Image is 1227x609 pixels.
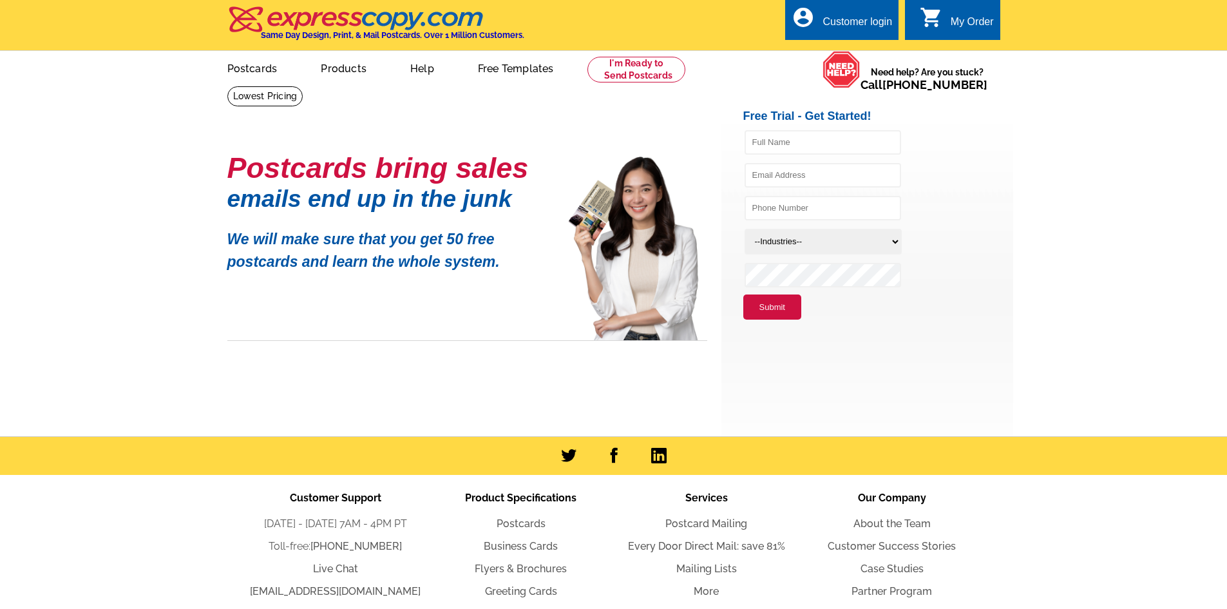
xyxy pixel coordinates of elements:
[745,163,901,188] input: Email Address
[823,51,861,88] img: help
[861,78,987,92] span: Call
[851,585,932,597] a: Partner Program
[745,130,901,155] input: Full Name
[207,52,298,82] a: Postcards
[457,52,575,82] a: Free Templates
[250,585,421,597] a: [EMAIL_ADDRESS][DOMAIN_NAME]
[743,295,801,320] button: Submit
[300,52,387,82] a: Products
[920,14,994,30] a: shopping_cart My Order
[227,157,549,179] h1: Postcards bring sales
[227,192,549,206] h1: emails end up in the junk
[475,563,567,575] a: Flyers & Brochures
[261,30,524,40] h4: Same Day Design, Print, & Mail Postcards. Over 1 Million Customers.
[861,66,994,92] span: Need help? Are you stuck?
[665,517,747,530] a: Postcard Mailing
[745,196,901,220] input: Phone Number
[485,585,557,597] a: Greeting Cards
[484,540,558,552] a: Business Cards
[243,516,428,532] li: [DATE] - [DATE] 7AM - 4PM PT
[676,563,737,575] a: Mailing Lists
[290,492,381,504] span: Customer Support
[792,14,892,30] a: account_circle Customer login
[694,585,719,597] a: More
[920,6,943,29] i: shopping_cart
[882,78,987,92] a: [PHONE_NUMBER]
[861,563,924,575] a: Case Studies
[628,540,785,552] a: Every Door Direct Mail: save 81%
[792,6,815,29] i: account_circle
[227,15,524,40] a: Same Day Design, Print, & Mail Postcards. Over 1 Million Customers.
[858,492,926,504] span: Our Company
[685,492,728,504] span: Services
[243,539,428,554] li: Toll-free:
[743,110,1013,124] h2: Free Trial - Get Started!
[497,517,546,530] a: Postcards
[828,540,956,552] a: Customer Success Stories
[227,218,549,273] p: We will make sure that you get 50 free postcards and learn the whole system.
[853,517,931,530] a: About the Team
[310,540,402,552] a: [PHONE_NUMBER]
[313,563,358,575] a: Live Chat
[951,16,994,34] div: My Order
[390,52,455,82] a: Help
[465,492,576,504] span: Product Specifications
[823,16,892,34] div: Customer login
